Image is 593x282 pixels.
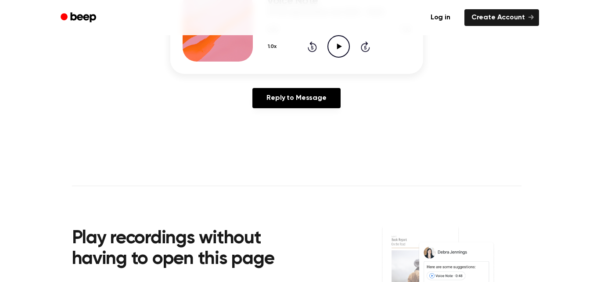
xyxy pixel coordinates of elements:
a: Beep [54,9,104,26]
h2: Play recordings without having to open this page [72,228,309,270]
button: 1.0x [267,39,280,54]
a: Log in [422,7,459,28]
a: Create Account [464,9,539,26]
a: Reply to Message [252,88,340,108]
